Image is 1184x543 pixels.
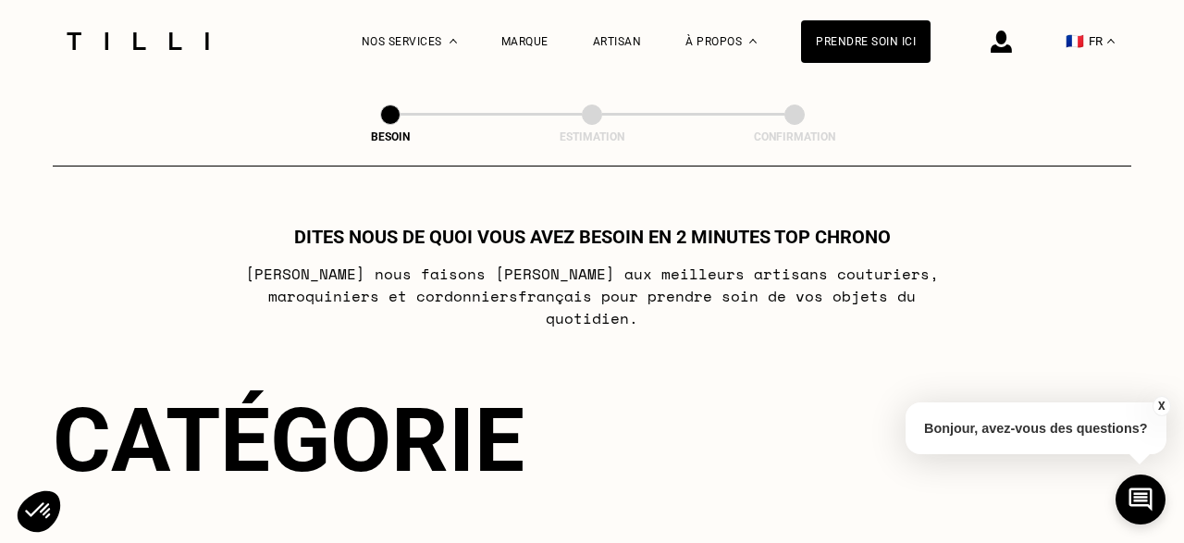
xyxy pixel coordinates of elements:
[450,39,457,43] img: Menu déroulant
[1152,396,1170,416] button: X
[801,20,931,63] a: Prendre soin ici
[226,263,959,329] p: [PERSON_NAME] nous faisons [PERSON_NAME] aux meilleurs artisans couturiers , maroquiniers et cord...
[501,35,549,48] a: Marque
[60,32,216,50] img: Logo du service de couturière Tilli
[749,39,757,43] img: Menu déroulant à propos
[593,35,642,48] a: Artisan
[906,402,1166,454] p: Bonjour, avez-vous des questions?
[991,31,1012,53] img: icône connexion
[298,130,483,143] div: Besoin
[294,226,891,248] h1: Dites nous de quoi vous avez besoin en 2 minutes top chrono
[1107,39,1115,43] img: menu déroulant
[53,389,1131,492] div: Catégorie
[1066,32,1084,50] span: 🇫🇷
[499,130,684,143] div: Estimation
[702,130,887,143] div: Confirmation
